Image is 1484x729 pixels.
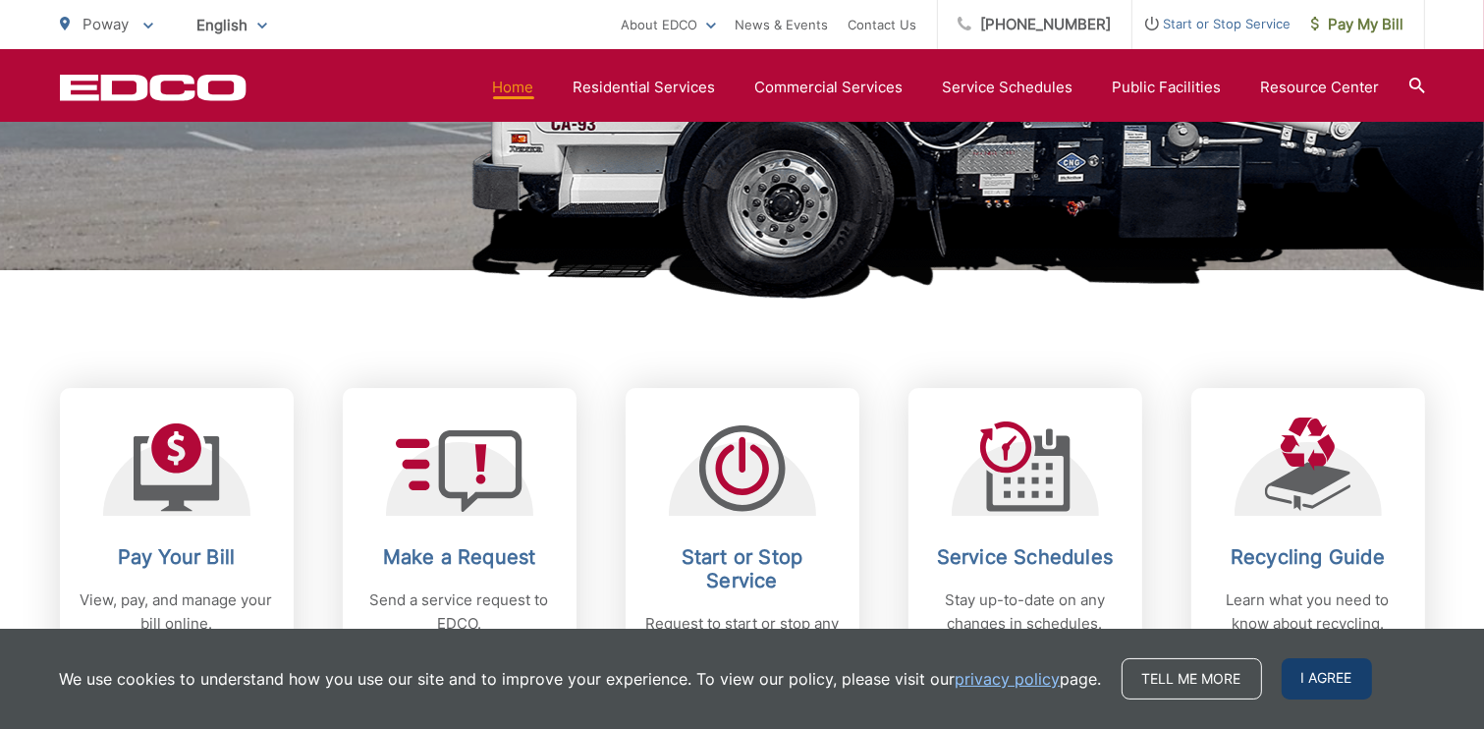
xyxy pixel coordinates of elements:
h2: Make a Request [362,545,557,569]
a: Commercial Services [755,76,904,99]
a: Service Schedules [943,76,1073,99]
span: English [183,8,282,42]
span: Pay My Bill [1311,13,1404,36]
a: Contact Us [849,13,917,36]
h2: Pay Your Bill [80,545,274,569]
p: Send a service request to EDCO. [362,589,557,636]
p: We use cookies to understand how you use our site and to improve your experience. To view our pol... [60,667,1102,691]
a: Pay Your Bill View, pay, and manage your bill online. [60,388,294,689]
a: Recycling Guide Learn what you need to know about recycling. [1191,388,1425,689]
p: Learn what you need to know about recycling. [1211,589,1405,636]
a: Home [493,76,534,99]
a: EDCD logo. Return to the homepage. [60,74,247,101]
p: Stay up-to-date on any changes in schedules. [928,589,1123,636]
h2: Service Schedules [928,545,1123,569]
span: Poway [83,15,130,33]
a: Public Facilities [1113,76,1222,99]
a: Resource Center [1261,76,1380,99]
p: View, pay, and manage your bill online. [80,589,274,636]
a: Service Schedules Stay up-to-date on any changes in schedules. [908,388,1142,689]
h2: Recycling Guide [1211,545,1405,569]
a: About EDCO [622,13,716,36]
h2: Start or Stop Service [645,545,840,592]
a: Make a Request Send a service request to EDCO. [343,388,577,689]
a: Tell me more [1122,658,1262,700]
a: privacy policy [956,667,1061,691]
a: News & Events [736,13,829,36]
span: I agree [1282,658,1372,700]
a: Residential Services [574,76,716,99]
p: Request to start or stop any EDCO services. [645,612,840,659]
